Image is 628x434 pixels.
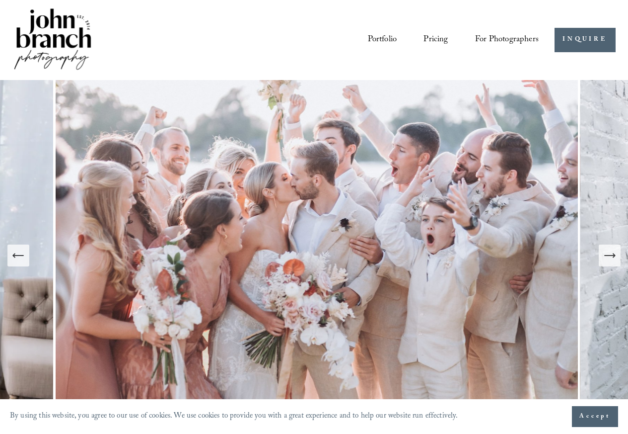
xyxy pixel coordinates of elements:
a: Pricing [423,31,448,49]
button: Accept [572,406,618,427]
p: By using this website, you agree to our use of cookies. We use cookies to provide you with a grea... [10,409,458,424]
a: Portfolio [368,31,397,49]
span: Accept [579,412,611,422]
img: A wedding party celebrating outdoors, featuring a bride and groom kissing amidst cheering bridesm... [53,80,580,432]
img: John Branch IV Photography [12,6,93,74]
span: For Photographers [475,32,539,48]
button: Next Slide [599,245,621,266]
a: INQUIRE [555,28,616,52]
a: folder dropdown [475,31,539,49]
button: Previous Slide [7,245,29,266]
